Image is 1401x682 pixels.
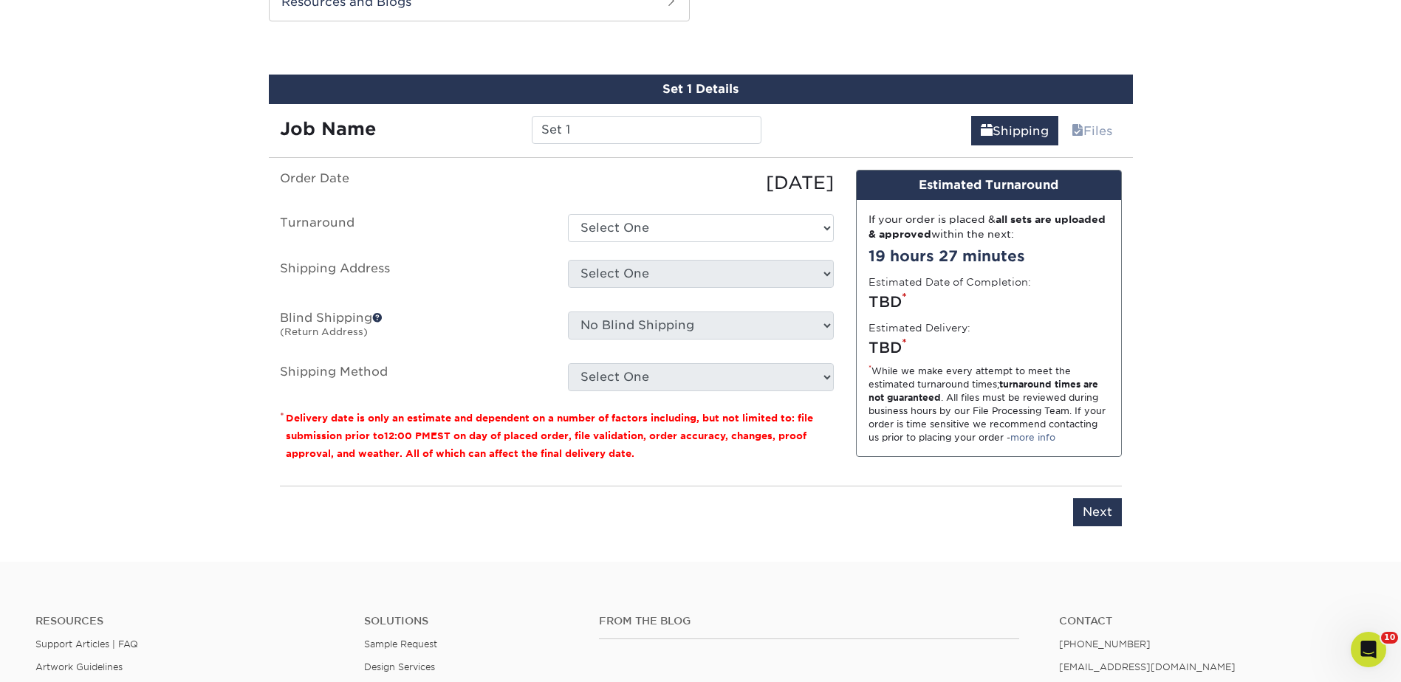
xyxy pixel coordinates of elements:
div: Estimated Turnaround [857,170,1121,200]
strong: Job Name [280,118,376,139]
a: more info [1010,432,1055,443]
div: [DATE] [557,170,845,196]
div: TBD [869,337,1109,359]
a: [EMAIL_ADDRESS][DOMAIN_NAME] [1059,661,1236,672]
label: Turnaround [269,214,557,242]
a: Contact [1059,615,1366,627]
strong: turnaround times are not guaranteed [869,379,1098,403]
input: Next [1073,498,1122,526]
span: 12:00 PM [384,430,431,441]
a: [PHONE_NUMBER] [1059,638,1151,650]
a: Sample Request [364,638,437,650]
div: While we make every attempt to meet the estimated turnaround times; . All files must be reviewed ... [869,365,1109,444]
iframe: Intercom live chat [1351,632,1386,667]
label: Estimated Delivery: [869,320,970,335]
h4: Solutions [364,615,577,627]
div: TBD [869,291,1109,313]
input: Enter a job name [532,116,761,144]
h4: Resources [35,615,342,627]
small: (Return Address) [280,326,368,337]
label: Estimated Date of Completion: [869,275,1031,289]
div: Set 1 Details [269,75,1133,104]
span: 10 [1381,632,1398,644]
h4: From the Blog [599,615,1019,627]
a: Shipping [971,116,1058,145]
a: Design Services [364,661,435,672]
div: 19 hours 27 minutes [869,245,1109,267]
label: Order Date [269,170,557,196]
span: shipping [981,124,993,138]
a: Files [1062,116,1122,145]
span: files [1072,124,1083,138]
label: Shipping Method [269,363,557,391]
small: Delivery date is only an estimate and dependent on a number of factors including, but not limited... [286,413,813,459]
label: Shipping Address [269,260,557,294]
label: Blind Shipping [269,311,557,345]
div: If your order is placed & within the next: [869,212,1109,242]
